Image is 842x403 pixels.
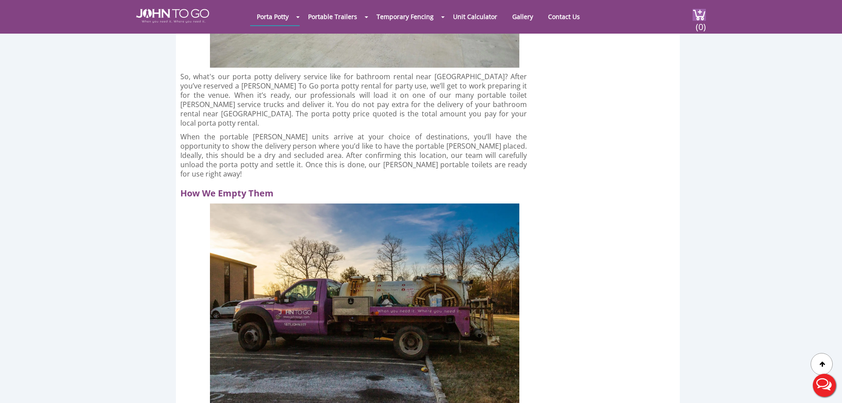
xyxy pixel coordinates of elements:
[136,9,209,23] img: JOHN to go
[370,8,440,25] a: Temporary Fencing
[180,183,535,199] h2: How We Empty Them
[446,8,504,25] a: Unit Calculator
[301,8,364,25] a: Portable Trailers
[541,8,587,25] a: Contact Us
[180,72,527,128] p: So, what's our porta potty delivery service like for bathroom rental near [GEOGRAPHIC_DATA]? Afte...
[807,368,842,403] button: Live Chat
[250,8,295,25] a: Porta Potty
[695,14,706,33] span: (0)
[180,132,527,179] p: When the portable [PERSON_NAME] units arrive at your choice of destinations, you’ll have the oppo...
[693,9,706,21] img: cart a
[506,8,540,25] a: Gallery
